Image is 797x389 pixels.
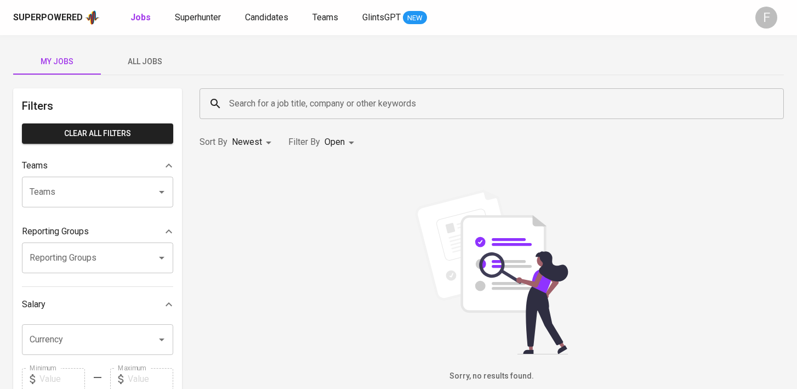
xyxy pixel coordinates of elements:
[22,294,173,315] div: Salary
[232,136,262,149] p: Newest
[85,9,100,26] img: app logo
[130,11,153,25] a: Jobs
[245,11,291,25] a: Candidates
[22,155,173,177] div: Teams
[175,11,223,25] a: Superhunter
[175,12,221,22] span: Superhunter
[20,55,94,69] span: My Jobs
[22,159,48,172] p: Teams
[312,11,340,25] a: Teams
[154,332,169,347] button: Open
[154,184,169,200] button: Open
[154,250,169,266] button: Open
[288,136,320,149] p: Filter By
[245,12,288,22] span: Candidates
[22,97,173,115] h6: Filters
[13,12,83,24] div: Superpowered
[22,298,45,311] p: Salary
[232,132,275,153] div: Newest
[325,132,358,153] div: Open
[22,123,173,144] button: Clear All filters
[107,55,182,69] span: All Jobs
[409,190,574,354] img: file_searching.svg
[362,11,427,25] a: GlintsGPT NEW
[325,137,345,147] span: Open
[200,370,784,382] h6: Sorry, no results found.
[130,12,151,22] b: Jobs
[13,9,100,26] a: Superpoweredapp logo
[31,127,164,140] span: Clear All filters
[312,12,338,22] span: Teams
[403,13,427,24] span: NEW
[22,225,89,238] p: Reporting Groups
[362,12,401,22] span: GlintsGPT
[755,7,777,29] div: F
[200,136,227,149] p: Sort By
[22,221,173,243] div: Reporting Groups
